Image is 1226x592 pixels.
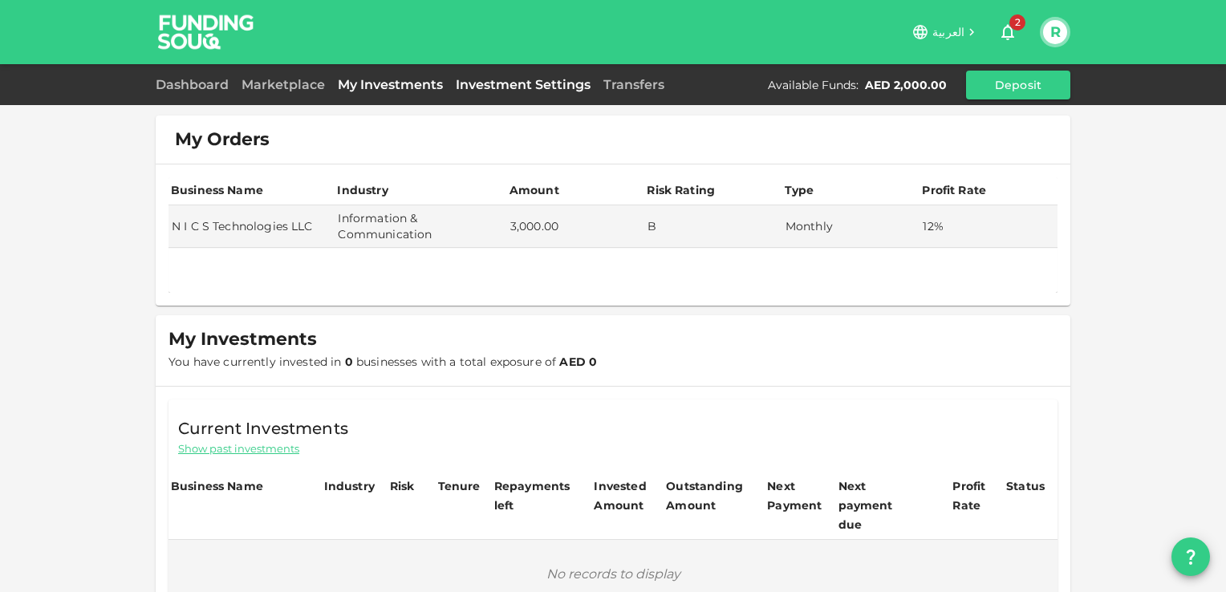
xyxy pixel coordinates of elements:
td: Information & Communication [335,205,506,248]
span: You have currently invested in businesses with a total exposure of [168,355,597,369]
div: Status [1006,476,1046,496]
div: Profit Rate [952,476,1001,515]
td: B [644,205,782,248]
div: Outstanding Amount [666,476,746,515]
a: Transfers [597,77,671,92]
div: Repayments left [494,476,574,515]
div: Available Funds : [768,77,859,93]
a: Marketplace [235,77,331,92]
span: Current Investments [178,416,348,441]
div: Invested Amount [594,476,661,515]
div: Industry [337,180,388,200]
div: AED 2,000.00 [865,77,947,93]
div: Next payment due [838,476,919,534]
button: Deposit [966,71,1070,99]
div: Industry [324,476,375,496]
button: 2 [992,16,1024,48]
div: Risk [390,476,422,496]
td: 12% [920,205,1058,248]
div: Amount [509,180,559,200]
span: My Orders [175,128,270,151]
div: Tenure [438,476,481,496]
span: 2 [1009,14,1025,30]
td: Monthly [782,205,920,248]
div: Business Name [171,476,263,496]
div: Risk Rating [647,180,715,200]
span: العربية [932,25,964,39]
div: Next Payment [767,476,833,515]
td: N I C S Technologies LLC [168,205,335,248]
a: Dashboard [156,77,235,92]
div: Business Name [171,180,263,200]
span: My Investments [168,328,317,351]
button: question [1171,537,1210,576]
td: 3,000.00 [507,205,645,248]
div: Profit Rate [922,180,986,200]
div: Type [785,180,817,200]
button: R [1043,20,1067,44]
a: Investment Settings [449,77,597,92]
strong: 0 [345,355,353,369]
span: Show past investments [178,441,299,456]
a: My Investments [331,77,449,92]
strong: AED 0 [559,355,597,369]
